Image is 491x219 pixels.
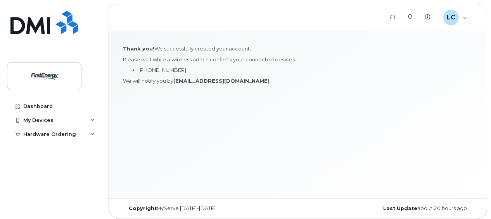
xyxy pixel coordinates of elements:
p: Please wait while a wireless admin confirms your connected devices: [123,56,473,63]
strong: Thank you! [123,45,154,52]
strong: Copyright [129,205,157,211]
p: We will notify you by [123,77,473,85]
p: We successfully created your account. [123,45,473,52]
div: about 20 hours ago [356,205,473,212]
div: MyServe [DATE]–[DATE] [123,205,240,212]
li: [PHONE_NUMBER] [138,66,473,74]
strong: Last Update [383,205,417,211]
strong: [EMAIL_ADDRESS][DOMAIN_NAME] [173,78,270,84]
